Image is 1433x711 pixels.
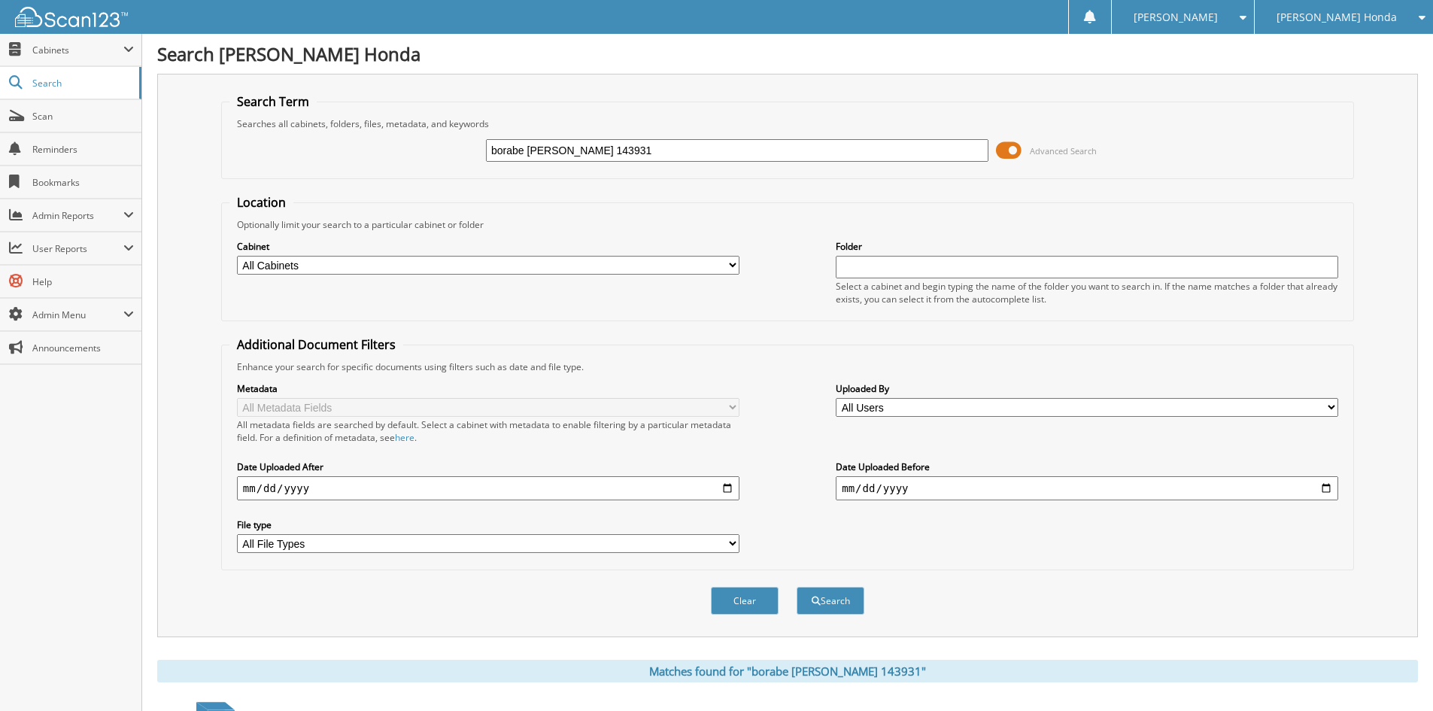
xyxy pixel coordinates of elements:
[229,93,317,110] legend: Search Term
[32,143,134,156] span: Reminders
[32,209,123,222] span: Admin Reports
[157,41,1418,66] h1: Search [PERSON_NAME] Honda
[32,77,132,90] span: Search
[229,117,1346,130] div: Searches all cabinets, folders, files, metadata, and keywords
[32,176,134,189] span: Bookmarks
[1030,145,1097,156] span: Advanced Search
[229,218,1346,231] div: Optionally limit your search to a particular cabinet or folder
[237,518,739,531] label: File type
[32,275,134,288] span: Help
[711,587,779,615] button: Clear
[836,382,1338,395] label: Uploaded By
[797,587,864,615] button: Search
[237,476,739,500] input: start
[157,660,1418,682] div: Matches found for "borabe [PERSON_NAME] 143931"
[836,460,1338,473] label: Date Uploaded Before
[32,342,134,354] span: Announcements
[229,360,1346,373] div: Enhance your search for specific documents using filters such as date and file type.
[836,240,1338,253] label: Folder
[15,7,128,27] img: scan123-logo-white.svg
[1134,13,1218,22] span: [PERSON_NAME]
[836,476,1338,500] input: end
[836,280,1338,305] div: Select a cabinet and begin typing the name of the folder you want to search in. If the name match...
[237,460,739,473] label: Date Uploaded After
[395,431,414,444] a: here
[237,418,739,444] div: All metadata fields are searched by default. Select a cabinet with metadata to enable filtering b...
[1277,13,1397,22] span: [PERSON_NAME] Honda
[229,336,403,353] legend: Additional Document Filters
[32,308,123,321] span: Admin Menu
[229,194,293,211] legend: Location
[32,110,134,123] span: Scan
[32,44,123,56] span: Cabinets
[32,242,123,255] span: User Reports
[237,240,739,253] label: Cabinet
[237,382,739,395] label: Metadata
